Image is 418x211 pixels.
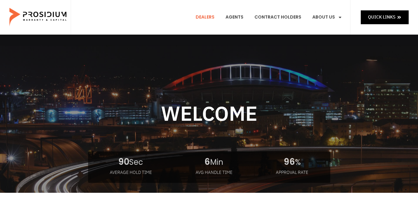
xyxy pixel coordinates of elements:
[307,6,347,29] a: About Us
[220,6,248,29] a: Agents
[191,6,219,29] a: Dealers
[191,6,347,29] nav: Menu
[368,13,395,21] span: Quick Links
[361,10,409,24] a: Quick Links
[249,6,306,29] a: Contract Holders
